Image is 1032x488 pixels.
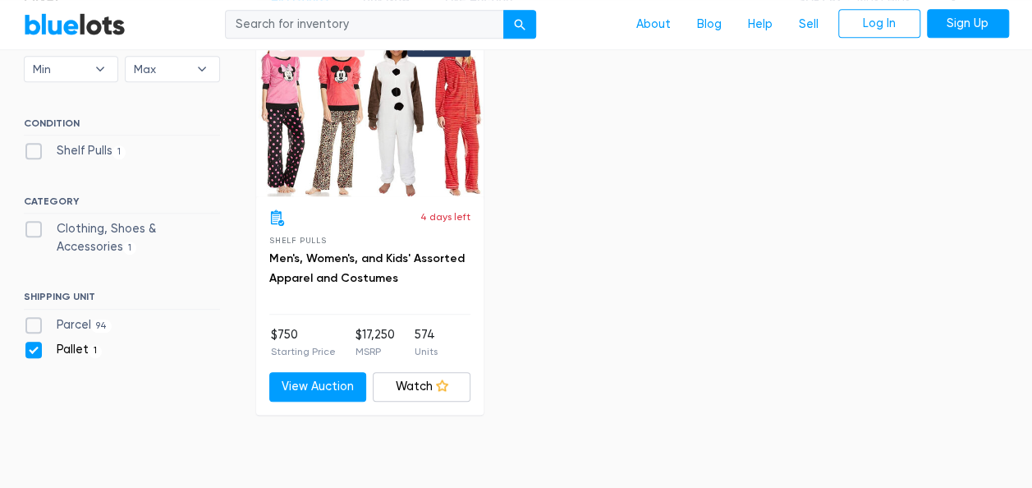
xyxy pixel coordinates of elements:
[33,57,87,81] span: Min
[134,57,188,81] span: Max
[420,209,470,224] p: 4 days left
[927,9,1009,39] a: Sign Up
[415,326,438,359] li: 574
[433,43,462,51] div: 0 bids
[355,344,395,359] p: MSRP
[89,345,103,358] span: 1
[91,320,112,333] span: 94
[623,9,684,40] a: About
[24,12,126,36] a: BlueLots
[24,291,220,309] h6: SHIPPING UNIT
[269,236,327,245] span: Shelf Pulls
[271,326,336,359] li: $750
[123,242,137,255] span: 1
[373,372,470,402] a: Watch
[112,145,126,159] span: 1
[269,372,367,402] a: View Auction
[684,9,735,40] a: Blog
[185,57,219,81] b: ▾
[415,344,438,359] p: Units
[83,57,117,81] b: ▾
[24,142,126,160] label: Shelf Pulls
[225,10,504,39] input: Search for inventory
[271,344,336,359] p: Starting Price
[735,9,786,40] a: Help
[24,220,220,256] label: Clothing, Shoes & Accessories
[24,316,112,334] label: Parcel
[24,196,220,214] h6: CATEGORY
[355,326,395,359] li: $17,250
[24,341,103,359] label: Pallet
[838,9,920,39] a: Log In
[24,117,220,136] h6: CONDITION
[291,43,356,51] div: Live Auction
[786,9,832,40] a: Sell
[256,24,484,196] a: Live Auction 0 bids
[269,251,465,285] a: Men's, Women's, and Kids' Assorted Apparel and Costumes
